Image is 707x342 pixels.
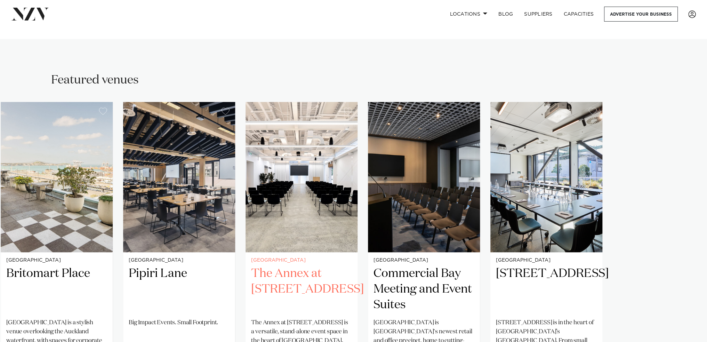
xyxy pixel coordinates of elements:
[496,266,597,313] h2: [STREET_ADDRESS]
[6,266,107,313] h2: Britomart Place
[129,258,230,263] small: [GEOGRAPHIC_DATA]
[6,258,107,263] small: [GEOGRAPHIC_DATA]
[558,7,600,22] a: Capacities
[11,8,49,20] img: nzv-logo.png
[496,258,597,263] small: [GEOGRAPHIC_DATA]
[373,266,474,313] h2: Commercial Bay Meeting and Event Suites
[251,258,352,263] small: [GEOGRAPHIC_DATA]
[51,72,139,88] h2: Featured venues
[604,7,678,22] a: Advertise your business
[129,266,230,313] h2: Pipiri Lane
[444,7,493,22] a: Locations
[493,7,519,22] a: BLOG
[519,7,558,22] a: SUPPLIERS
[373,258,474,263] small: [GEOGRAPHIC_DATA]
[129,318,230,327] p: Big Impact Events. Small Footprint.
[251,266,352,313] h2: The Annex at [STREET_ADDRESS]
